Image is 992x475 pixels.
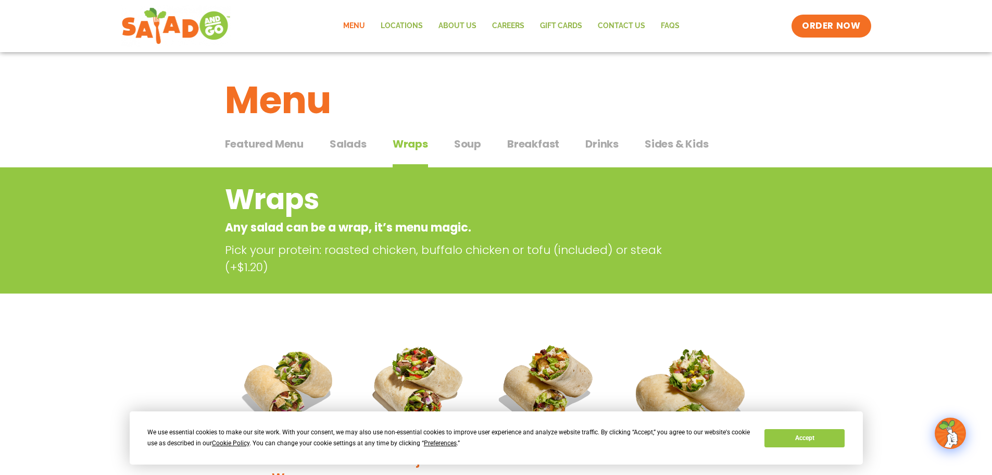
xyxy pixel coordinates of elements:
[233,329,346,443] img: Product photo for Tuscan Summer Wrap
[792,15,871,38] a: ORDER NOW
[936,419,965,448] img: wpChatIcon
[431,14,484,38] a: About Us
[225,132,768,168] div: Tabbed content
[764,429,845,447] button: Accept
[335,14,687,38] nav: Menu
[225,178,684,221] h2: Wraps
[225,219,684,236] p: Any salad can be a wrap, it’s menu magic.
[130,411,863,465] div: Cookie Consent Prompt
[225,136,304,152] span: Featured Menu
[373,14,431,38] a: Locations
[585,136,619,152] span: Drinks
[335,14,373,38] a: Menu
[362,329,475,443] img: Product photo for Fajita Wrap
[454,136,481,152] span: Soup
[532,14,590,38] a: GIFT CARDS
[653,14,687,38] a: FAQs
[621,329,760,468] img: Product photo for BBQ Ranch Wrap
[484,14,532,38] a: Careers
[424,440,457,447] span: Preferences
[507,136,559,152] span: Breakfast
[590,14,653,38] a: Contact Us
[225,72,768,128] h1: Menu
[121,5,231,47] img: new-SAG-logo-768×292
[330,136,367,152] span: Salads
[225,241,688,276] p: Pick your protein: roasted chicken, buffalo chicken or tofu (included) or steak (+$1.20)
[802,20,860,32] span: ORDER NOW
[491,329,605,443] img: Product photo for Roasted Autumn Wrap
[645,136,709,152] span: Sides & Kids
[212,440,249,447] span: Cookie Policy
[147,427,752,449] div: We use essential cookies to make our site work. With your consent, we may also use non-essential ...
[393,136,428,152] span: Wraps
